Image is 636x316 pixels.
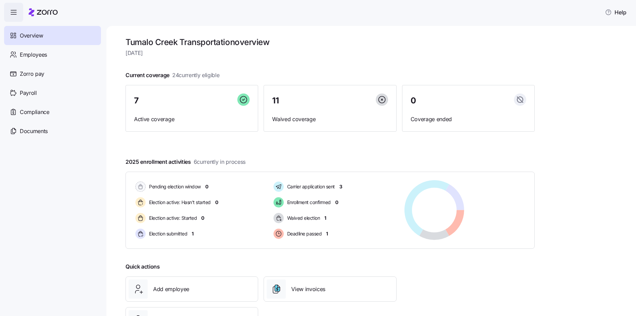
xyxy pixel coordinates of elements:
[411,115,526,124] span: Coverage ended
[147,215,197,221] span: Election active: Started
[285,230,322,237] span: Deadline passed
[285,199,331,206] span: Enrollment confirmed
[172,71,220,80] span: 24 currently eligible
[125,158,246,166] span: 2025 enrollment activities
[339,183,342,190] span: 3
[125,262,160,271] span: Quick actions
[20,31,43,40] span: Overview
[20,70,44,78] span: Zorro pay
[291,285,325,293] span: View invoices
[134,97,139,105] span: 7
[20,89,37,97] span: Payroll
[134,115,250,124] span: Active coverage
[20,51,47,59] span: Employees
[20,108,49,116] span: Compliance
[125,49,535,57] span: [DATE]
[147,183,201,190] span: Pending election window
[147,230,187,237] span: Election submitted
[272,115,388,124] span: Waived coverage
[605,8,626,16] span: Help
[153,285,189,293] span: Add employee
[326,230,328,237] span: 1
[272,97,279,105] span: 11
[4,121,101,141] a: Documents
[411,97,416,105] span: 0
[201,215,204,221] span: 0
[215,199,218,206] span: 0
[4,45,101,64] a: Employees
[600,5,632,19] button: Help
[194,158,246,166] span: 6 currently in process
[324,215,326,221] span: 1
[147,199,211,206] span: Election active: Hasn't started
[125,71,220,80] span: Current coverage
[4,83,101,102] a: Payroll
[20,127,48,135] span: Documents
[205,183,208,190] span: 0
[335,199,338,206] span: 0
[125,37,535,47] h1: Tumalo Creek Transportation overview
[4,26,101,45] a: Overview
[4,64,101,83] a: Zorro pay
[285,183,335,190] span: Carrier application sent
[192,230,194,237] span: 1
[4,102,101,121] a: Compliance
[285,215,320,221] span: Waived election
